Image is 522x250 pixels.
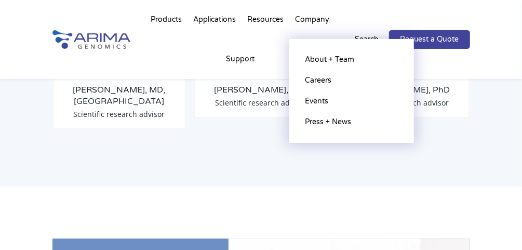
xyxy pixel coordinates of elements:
[300,91,404,112] a: Events
[300,49,404,70] a: About + Team
[215,98,306,108] span: Scientific research advisor
[300,112,404,133] a: Press + News
[52,30,130,49] img: Arima-Genomics-logo
[300,70,404,91] a: Careers
[355,33,379,46] p: Search
[203,84,319,96] h3: [PERSON_NAME], PhD
[61,84,177,107] h3: [PERSON_NAME], MD, [GEOGRAPHIC_DATA]
[389,30,470,49] a: Request a Quote
[73,109,165,119] span: Scientific research advisor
